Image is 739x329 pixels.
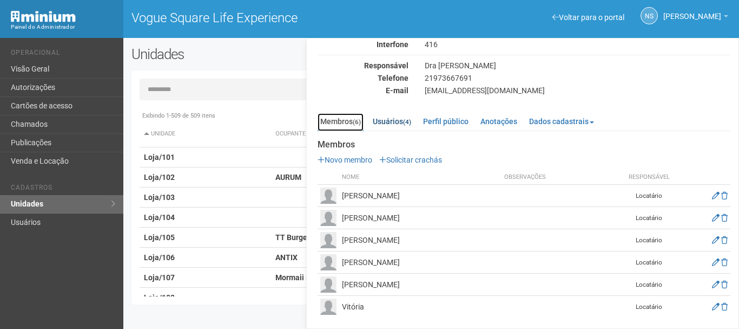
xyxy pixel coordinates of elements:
[318,156,372,164] a: Novo membro
[721,214,728,222] a: Excluir membro
[721,191,728,200] a: Excluir membro
[144,153,175,162] strong: Loja/101
[622,251,676,274] td: Locatário
[140,111,723,121] div: Exibindo 1-509 de 509 itens
[275,273,330,282] strong: Mormaii Motors
[526,113,597,130] a: Dados cadastrais
[552,13,624,22] a: Voltar para o portal
[339,185,502,207] td: [PERSON_NAME]
[721,258,728,267] a: Excluir membro
[721,236,728,244] a: Excluir membro
[320,210,336,226] img: user.png
[271,121,513,147] th: Ocupante: activate to sort column ascending
[641,7,658,24] a: NS
[721,280,728,289] a: Excluir membro
[320,254,336,270] img: user.png
[144,213,175,222] strong: Loja/104
[712,191,720,200] a: Editar membro
[320,188,336,204] img: user.png
[712,280,720,289] a: Editar membro
[144,293,175,302] strong: Loja/108
[275,253,298,262] strong: ANTIX
[318,140,730,150] strong: Membros
[622,170,676,185] th: Responsável
[320,232,336,248] img: user.png
[622,274,676,296] td: Locatário
[403,118,411,126] small: (4)
[417,86,738,95] div: [EMAIL_ADDRESS][DOMAIN_NAME]
[320,276,336,293] img: user.png
[663,2,721,21] span: Nicolle Silva
[353,118,361,126] small: (6)
[144,193,175,202] strong: Loja/103
[417,40,738,49] div: 416
[140,121,272,147] th: Unidade: activate to sort column descending
[309,61,417,70] div: Responsável
[309,86,417,95] div: E-mail
[11,22,115,32] div: Painel do Administrador
[712,236,720,244] a: Editar membro
[131,46,372,62] h2: Unidades
[318,113,364,131] a: Membros(6)
[131,11,423,25] h1: Vogue Square Life Experience
[420,113,471,130] a: Perfil público
[622,229,676,251] td: Locatário
[275,173,301,182] strong: AURUM
[721,302,728,311] a: Excluir membro
[663,14,728,22] a: [PERSON_NAME]
[502,170,622,185] th: Observações
[144,253,175,262] strong: Loja/106
[417,73,738,83] div: 21973667691
[144,233,175,242] strong: Loja/105
[144,173,175,182] strong: Loja/102
[309,73,417,83] div: Telefone
[11,184,115,195] li: Cadastros
[622,185,676,207] td: Locatário
[339,229,502,251] td: [PERSON_NAME]
[712,258,720,267] a: Editar membro
[478,113,520,130] a: Anotações
[622,207,676,229] td: Locatário
[370,113,414,130] a: Usuários(4)
[320,299,336,315] img: user.png
[622,296,676,318] td: Locatário
[339,296,502,318] td: Vitória
[417,61,738,70] div: Dra [PERSON_NAME]
[712,214,720,222] a: Editar membro
[712,302,720,311] a: Editar membro
[339,251,502,274] td: [PERSON_NAME]
[339,274,502,296] td: [PERSON_NAME]
[11,49,115,60] li: Operacional
[309,40,417,49] div: Interfone
[11,11,76,22] img: Minium
[379,156,442,164] a: Solicitar crachás
[339,170,502,185] th: Nome
[275,233,310,242] strong: TT Burger
[144,273,175,282] strong: Loja/107
[339,207,502,229] td: [PERSON_NAME]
